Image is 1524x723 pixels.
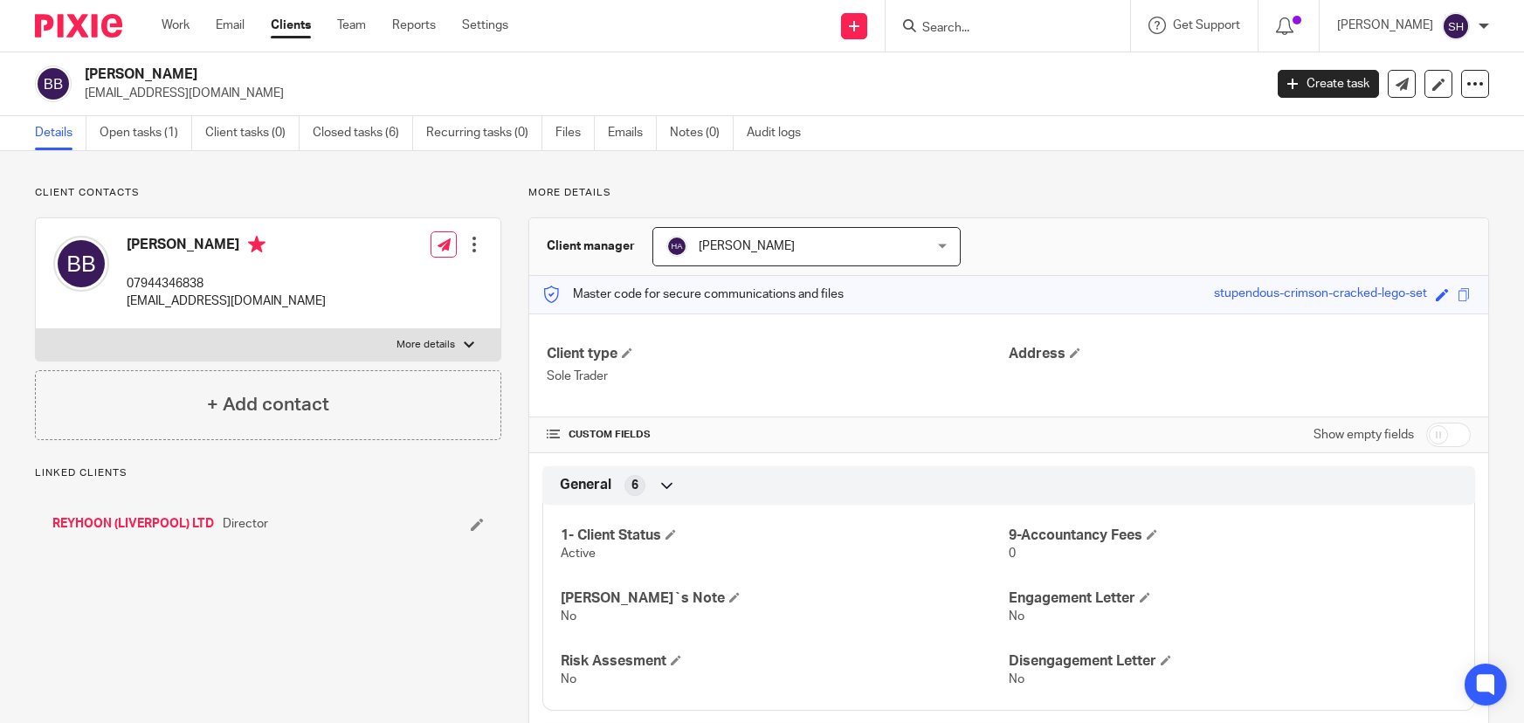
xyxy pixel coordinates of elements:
a: Details [35,116,86,150]
p: More details [528,186,1489,200]
h4: 9-Accountancy Fees [1009,527,1457,545]
h4: Engagement Letter [1009,589,1457,608]
span: Active [561,547,596,560]
h4: Disengagement Letter [1009,652,1457,671]
h3: Client manager [547,238,635,255]
p: Linked clients [35,466,501,480]
input: Search [921,21,1078,37]
h4: Address [1009,345,1471,363]
span: 0 [1009,547,1016,560]
a: Notes (0) [670,116,734,150]
a: Audit logs [747,116,814,150]
a: Clients [271,17,311,34]
label: Show empty fields [1314,426,1414,444]
p: Sole Trader [547,368,1009,385]
h4: [PERSON_NAME]`s Note [561,589,1009,608]
span: 6 [631,477,638,494]
p: [EMAIL_ADDRESS][DOMAIN_NAME] [85,85,1252,102]
h2: [PERSON_NAME] [85,65,1018,84]
a: Reports [392,17,436,34]
p: [PERSON_NAME] [1337,17,1433,34]
span: No [561,610,576,623]
h4: CUSTOM FIELDS [547,428,1009,442]
a: Settings [462,17,508,34]
span: [PERSON_NAME] [699,240,795,252]
img: svg%3E [666,236,687,257]
a: Team [337,17,366,34]
h4: Client type [547,345,1009,363]
span: General [560,476,611,494]
h4: [PERSON_NAME] [127,236,326,258]
a: Closed tasks (6) [313,116,413,150]
p: Client contacts [35,186,501,200]
a: Files [555,116,595,150]
h4: 1- Client Status [561,527,1009,545]
span: Get Support [1173,19,1240,31]
img: svg%3E [53,236,109,292]
i: Primary [248,236,265,253]
p: [EMAIL_ADDRESS][DOMAIN_NAME] [127,293,326,310]
span: No [561,673,576,685]
p: Master code for secure communications and files [542,286,844,303]
img: svg%3E [35,65,72,102]
img: svg%3E [1442,12,1470,40]
a: Emails [608,116,657,150]
span: No [1009,673,1024,685]
img: Pixie [35,14,122,38]
a: Work [162,17,190,34]
span: Director [223,515,268,533]
h4: Risk Assesment [561,652,1009,671]
a: Open tasks (1) [100,116,192,150]
p: 07944346838 [127,275,326,293]
a: REYHOON (LIVERPOOL) LTD [52,515,214,533]
a: Create task [1278,70,1379,98]
a: Client tasks (0) [205,116,300,150]
a: Email [216,17,245,34]
a: Recurring tasks (0) [426,116,542,150]
span: No [1009,610,1024,623]
p: More details [397,338,455,352]
div: stupendous-crimson-cracked-lego-set [1214,285,1427,305]
h4: + Add contact [207,391,329,418]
